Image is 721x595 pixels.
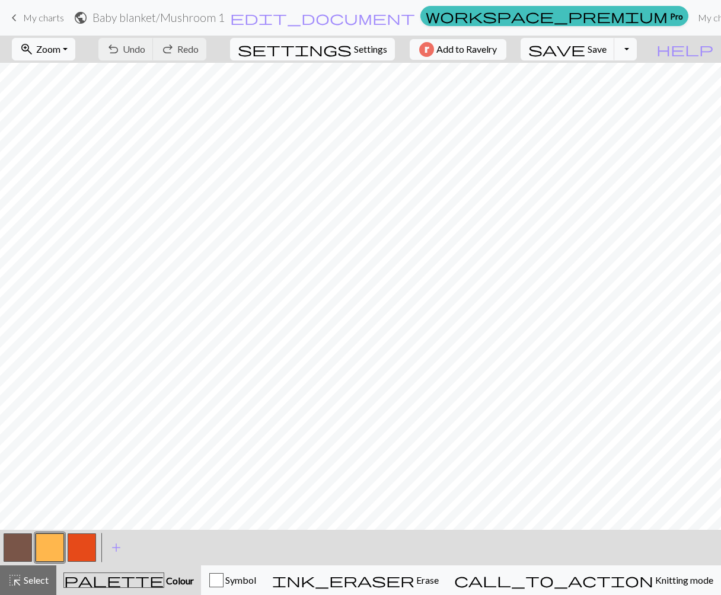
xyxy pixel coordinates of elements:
span: Colour [164,575,194,586]
span: save [528,41,585,57]
span: edit_document [230,9,415,26]
span: Select [22,574,49,586]
button: SettingsSettings [230,38,395,60]
span: Erase [414,574,439,586]
i: Settings [238,42,352,56]
span: keyboard_arrow_left [7,9,21,26]
button: Add to Ravelry [410,39,506,60]
img: Ravelry [419,42,434,57]
span: ink_eraser [272,572,414,588]
span: My charts [23,12,64,23]
button: Colour [56,565,201,595]
button: Zoom [12,38,75,60]
button: Knitting mode [446,565,721,595]
span: Knitting mode [653,574,713,586]
span: public [74,9,88,26]
span: call_to_action [454,572,653,588]
button: Erase [264,565,446,595]
span: help [656,41,713,57]
span: Save [588,43,607,55]
span: Add to Ravelry [436,42,497,57]
a: Pro [420,6,688,26]
span: workspace_premium [426,8,668,24]
span: Symbol [224,574,256,586]
span: palette [64,572,164,588]
h2: Baby blanket / Mushroom 1 [92,11,225,24]
span: Settings [354,42,387,56]
button: Save [521,38,615,60]
span: settings [238,41,352,57]
span: highlight_alt [8,572,22,588]
a: My charts [7,8,64,28]
span: add [109,539,123,556]
span: Zoom [36,43,60,55]
span: zoom_in [20,41,34,57]
button: Symbol [201,565,264,595]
